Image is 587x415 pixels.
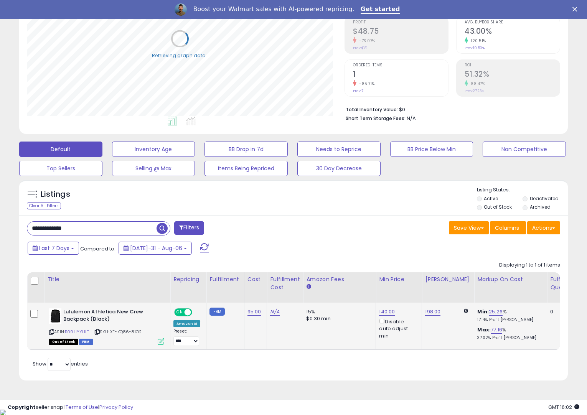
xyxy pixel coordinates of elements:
strong: Copyright [8,403,36,411]
h2: 43.00% [465,27,560,37]
button: Last 7 Days [28,242,79,255]
div: % [477,326,541,341]
p: 37.02% Profit [PERSON_NAME] [477,335,541,341]
small: Prev: $181 [353,46,368,50]
span: OFF [191,309,203,316]
span: Avg. Buybox Share [465,20,560,25]
label: Active [484,195,498,202]
img: Profile image for Adrian [175,3,187,16]
a: Privacy Policy [99,403,133,411]
button: Selling @ Max [112,161,195,176]
button: BB Price Below Min [390,142,473,157]
div: Displaying 1 to 1 of 1 items [499,262,560,269]
a: 140.00 [379,308,395,316]
button: Items Being Repriced [204,161,288,176]
div: 0 [550,308,574,315]
label: Archived [530,204,551,210]
span: Columns [495,224,519,232]
a: 25.26 [489,308,503,316]
small: Amazon Fees. [306,283,311,290]
label: Out of Stock [484,204,512,210]
a: Get started [361,5,400,14]
small: -85.71% [356,81,375,87]
a: B09HYYHLTH [65,329,92,335]
button: BB Drop in 7d [204,142,288,157]
span: Show: entries [33,360,88,367]
button: Filters [174,221,204,235]
a: 77.16 [491,326,502,334]
button: Save View [449,221,489,234]
div: ASIN: [49,308,164,344]
button: Non Competitive [483,142,566,157]
div: seller snap | | [8,404,133,411]
span: Compared to: [80,245,115,252]
div: Fulfillment Cost [270,275,300,291]
button: Columns [490,221,526,234]
b: Max: [477,326,491,333]
span: 2025-08-14 16:02 GMT [548,403,579,411]
button: 30 Day Decrease [297,161,381,176]
div: [PERSON_NAME] [425,275,471,283]
img: 31nuNC4SSOL._SL40_.jpg [49,308,61,324]
div: % [477,308,541,323]
a: 95.00 [247,308,261,316]
div: 15% [306,308,370,315]
button: [DATE]-31 - Aug-06 [119,242,192,255]
div: Boost your Walmart sales with AI-powered repricing. [193,5,354,13]
small: -73.07% [356,38,375,44]
p: Listing States: [477,186,568,194]
span: [DATE]-31 - Aug-06 [130,244,182,252]
a: N/A [270,308,279,316]
button: Actions [527,221,560,234]
span: Last 7 Days [39,244,69,252]
a: 198.00 [425,308,440,316]
button: Default [19,142,102,157]
li: $0 [346,104,554,114]
b: Lululemon Athletica New Crew Backpack (Black) [63,308,157,324]
span: FBM [79,339,93,345]
small: Prev: 27.23% [465,89,484,93]
div: Repricing [173,275,203,283]
h5: Listings [41,189,70,200]
div: Amazon AI [173,320,200,327]
h2: $48.75 [353,27,448,37]
button: Inventory Age [112,142,195,157]
button: Top Sellers [19,161,102,176]
h2: 1 [353,70,448,80]
small: Prev: 19.50% [465,46,485,50]
span: ON [175,309,185,316]
span: Ordered Items [353,63,448,68]
small: 88.47% [468,81,485,87]
span: N/A [407,115,416,122]
div: Markup on Cost [477,275,544,283]
div: Disable auto adjust min [379,317,416,339]
div: Cost [247,275,264,283]
span: | SKU: XF-KQ86-81O2 [94,329,142,335]
div: Amazon Fees [306,275,373,283]
div: Preset: [173,329,200,346]
small: FBM [209,308,224,316]
div: Fulfillment [209,275,241,283]
div: Clear All Filters [27,202,61,209]
small: Prev: 7 [353,89,363,93]
span: Profit [353,20,448,25]
small: 120.51% [468,38,486,44]
div: Title [47,275,167,283]
div: Fulfillable Quantity [550,275,577,291]
div: Retrieving graph data.. [152,52,208,59]
b: Short Term Storage Fees: [346,115,406,122]
button: Needs to Reprice [297,142,381,157]
b: Total Inventory Value: [346,106,398,113]
span: All listings that are currently out of stock and unavailable for purchase on Amazon [49,339,78,345]
h2: 51.32% [465,70,560,80]
div: Close [572,7,580,12]
label: Deactivated [530,195,559,202]
a: Terms of Use [66,403,98,411]
th: The percentage added to the cost of goods (COGS) that forms the calculator for Min & Max prices. [474,272,547,303]
div: Min Price [379,275,419,283]
span: ROI [465,63,560,68]
div: $0.30 min [306,315,370,322]
b: Min: [477,308,489,315]
p: 17.14% Profit [PERSON_NAME] [477,317,541,323]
